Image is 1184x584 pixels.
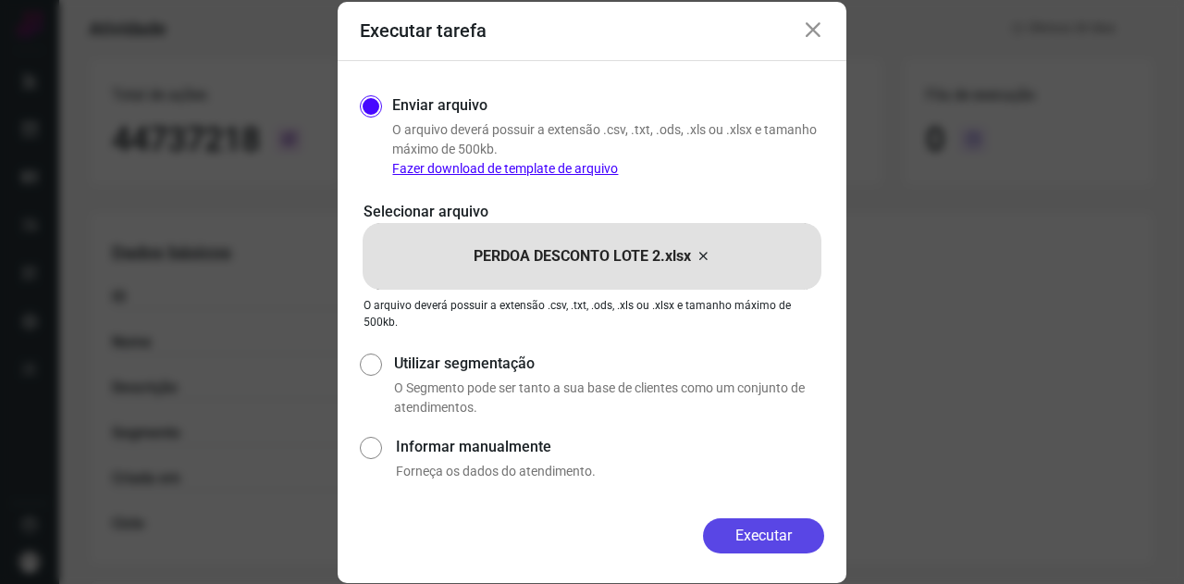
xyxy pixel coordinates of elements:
p: PERDOA DESCONTO LOTE 2.xlsx [474,245,691,267]
p: O arquivo deverá possuir a extensão .csv, .txt, .ods, .xls ou .xlsx e tamanho máximo de 500kb. [392,120,824,179]
label: Informar manualmente [396,436,824,458]
button: Executar [703,518,824,553]
p: O Segmento pode ser tanto a sua base de clientes como um conjunto de atendimentos. [394,379,824,417]
p: Selecionar arquivo [364,201,820,223]
label: Enviar arquivo [392,94,487,117]
p: Forneça os dados do atendimento. [396,462,824,481]
a: Fazer download de template de arquivo [392,161,618,176]
label: Utilizar segmentação [394,353,824,375]
p: O arquivo deverá possuir a extensão .csv, .txt, .ods, .xls ou .xlsx e tamanho máximo de 500kb. [364,297,820,330]
h3: Executar tarefa [360,19,487,42]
